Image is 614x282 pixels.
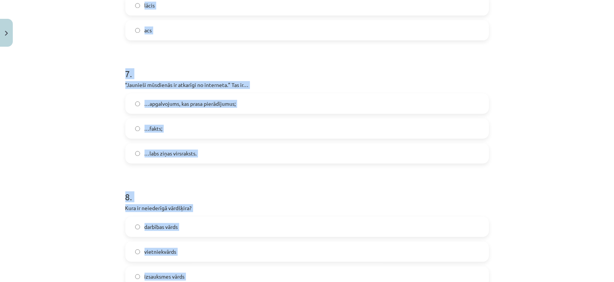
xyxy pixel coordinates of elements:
input: …labs ziņas virsraksts. [135,151,140,156]
input: izsauksmes vārds [135,274,140,279]
input: lācis [135,3,140,8]
input: …fakts; [135,126,140,131]
span: acs [145,26,152,34]
span: …apgalvojums, kas prasa pierādījumus; [145,100,236,108]
p: Kura ir neiederīgā vārdšķira? [125,204,489,212]
input: darbības vārds [135,224,140,229]
span: …fakts; [145,125,163,133]
span: vietniekvārds [145,248,177,256]
span: izsauksmes vārds [145,273,185,280]
input: …apgalvojums, kas prasa pierādījumus; [135,101,140,106]
h1: 7 . [125,55,489,79]
span: lācis [145,2,155,9]
h1: 8 . [125,178,489,202]
span: …labs ziņas virsraksts. [145,149,197,157]
img: icon-close-lesson-0947bae3869378f0d4975bcd49f059093ad1ed9edebbc8119c70593378902aed.svg [5,31,8,36]
input: vietniekvārds [135,249,140,254]
p: “Jaunieši mūsdienās ir atkarīgi no interneta.” Tas ir… [125,81,489,89]
span: darbības vārds [145,223,178,231]
input: acs [135,28,140,33]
